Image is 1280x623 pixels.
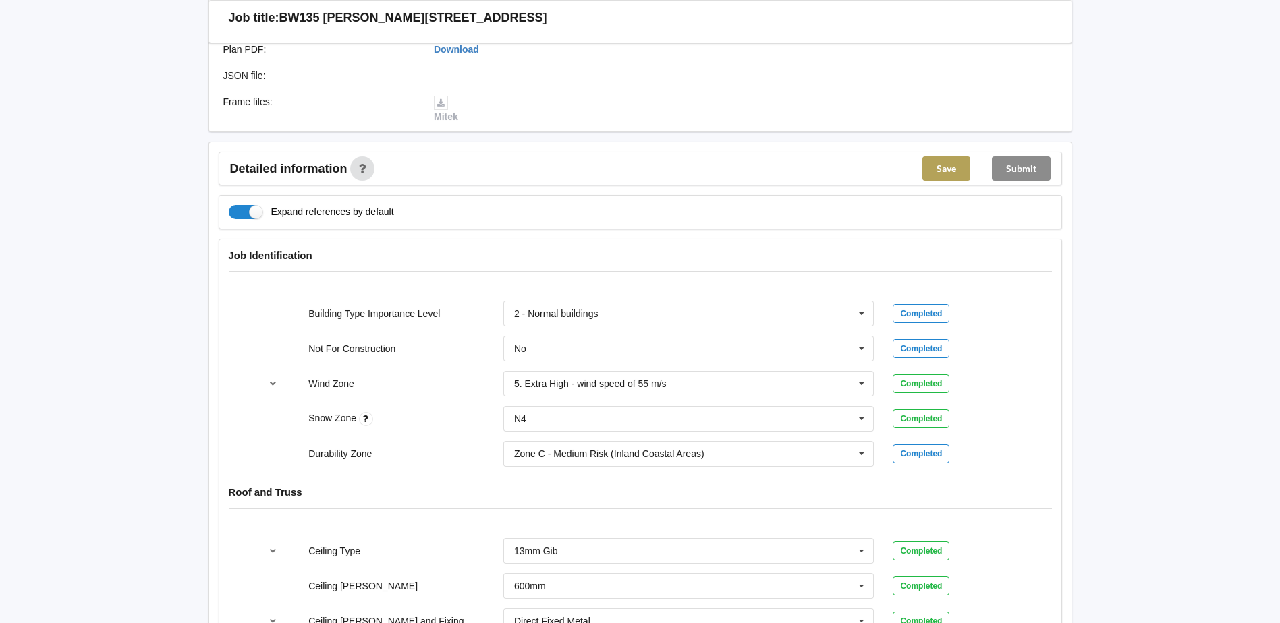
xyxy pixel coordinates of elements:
[893,409,949,428] div: Completed
[922,156,970,181] button: Save
[514,344,526,353] div: No
[893,374,949,393] div: Completed
[214,42,425,56] div: Plan PDF :
[308,308,440,319] label: Building Type Importance Level
[893,339,949,358] div: Completed
[514,309,599,318] div: 2 - Normal buildings
[229,249,1052,262] h4: Job Identification
[893,541,949,560] div: Completed
[434,44,479,55] a: Download
[893,444,949,463] div: Completed
[214,95,425,123] div: Frame files :
[514,546,558,556] div: 13mm Gib
[514,581,546,591] div: 600mm
[308,448,372,459] label: Durability Zone
[229,485,1052,498] h4: Roof and Truss
[229,205,394,219] label: Expand references by default
[514,449,704,458] div: Zone C - Medium Risk (Inland Coastal Areas)
[893,576,949,595] div: Completed
[308,343,395,354] label: Not For Construction
[229,10,279,26] h3: Job title:
[308,378,354,389] label: Wind Zone
[214,69,425,82] div: JSON file :
[308,545,360,556] label: Ceiling Type
[434,96,458,122] a: Mitek
[308,581,418,591] label: Ceiling [PERSON_NAME]
[260,539,286,563] button: reference-toggle
[893,304,949,323] div: Completed
[260,372,286,396] button: reference-toggle
[230,162,347,175] span: Detailed information
[279,10,547,26] h3: BW135 [PERSON_NAME][STREET_ADDRESS]
[514,414,526,423] div: N4
[514,379,667,388] div: 5. Extra High - wind speed of 55 m/s
[308,413,359,423] label: Snow Zone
